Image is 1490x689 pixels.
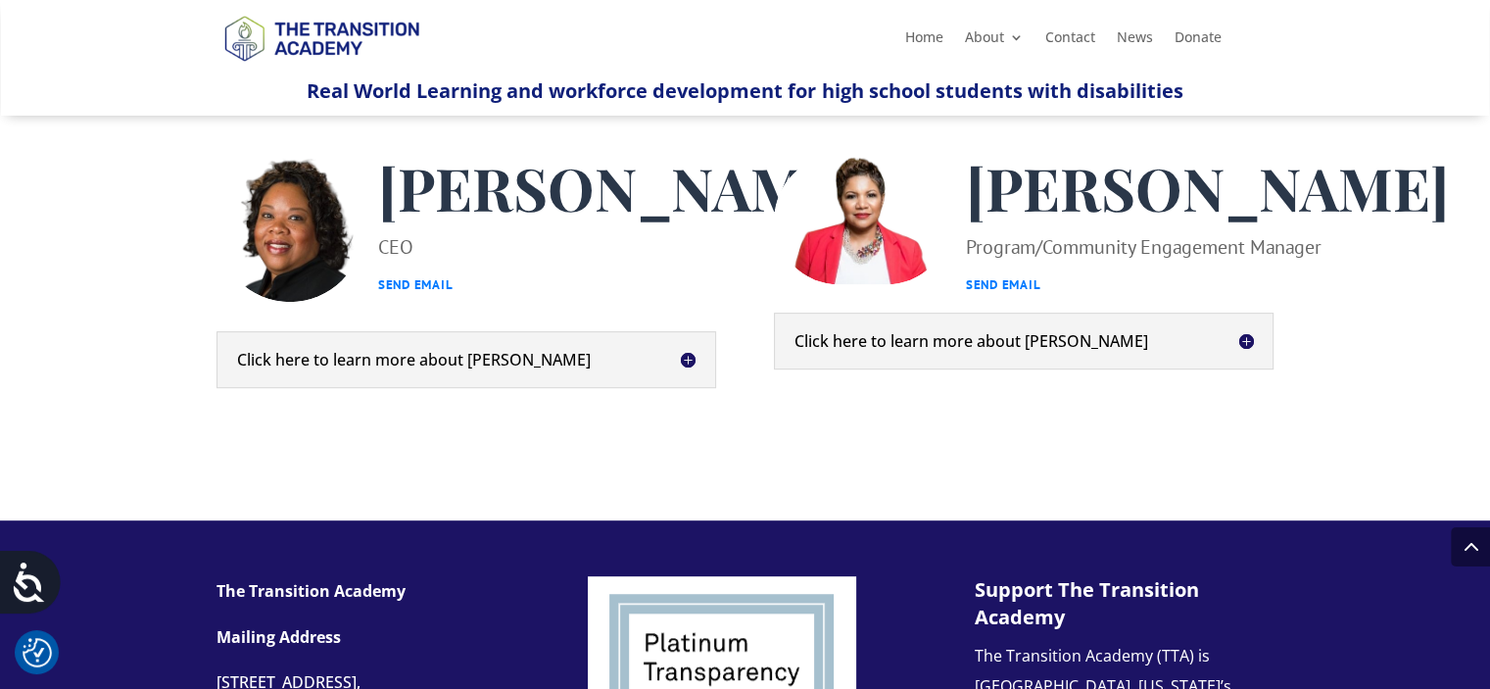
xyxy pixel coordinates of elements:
[23,638,52,667] button: Cookie Settings
[237,352,696,368] h5: Click here to learn more about [PERSON_NAME]
[307,77,1182,104] span: Real World Learning and workforce development for high school students with disabilities
[216,3,427,73] img: TTA Brand_TTA Primary Logo_Horizontal_Light BG
[216,58,427,76] a: Logo-Noticias
[1174,30,1221,52] a: Donate
[966,276,1041,293] a: Send Email
[216,580,406,602] strong: The Transition Academy
[378,148,861,226] span: [PERSON_NAME]
[378,229,861,303] div: CEO
[23,638,52,667] img: Revisit consent button
[1044,30,1094,52] a: Contact
[966,229,1449,322] p: Program/Community Engagement Manager
[964,30,1023,52] a: About
[904,30,942,52] a: Home
[794,333,1253,349] h5: Click here to learn more about [PERSON_NAME]
[216,626,341,648] strong: Mailing Address
[378,276,454,293] a: Send Email
[975,576,1259,641] h3: Support The Transition Academy
[1116,30,1152,52] a: News
[966,148,1449,226] span: [PERSON_NAME]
